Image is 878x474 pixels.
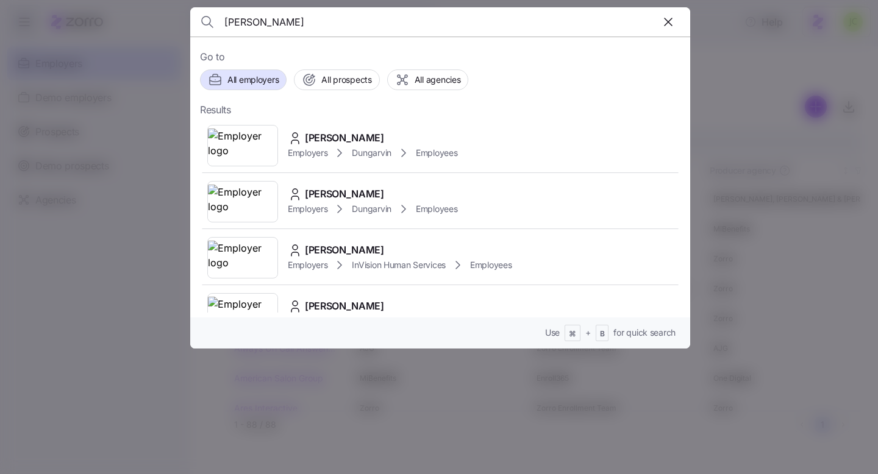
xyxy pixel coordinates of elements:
[227,74,279,86] span: All employers
[208,185,277,219] img: Employer logo
[415,74,461,86] span: All agencies
[200,49,680,65] span: Go to
[288,203,327,215] span: Employers
[208,129,277,163] img: Employer logo
[200,102,231,118] span: Results
[545,327,560,339] span: Use
[208,297,277,331] img: Employer logo
[305,299,384,314] span: [PERSON_NAME]
[208,241,277,275] img: Employer logo
[352,203,391,215] span: Dungarvin
[585,327,591,339] span: +
[200,69,287,90] button: All employers
[305,130,384,146] span: [PERSON_NAME]
[305,186,384,202] span: [PERSON_NAME]
[470,259,512,271] span: Employees
[305,242,384,258] span: [PERSON_NAME]
[613,327,676,339] span: for quick search
[288,259,327,271] span: Employers
[387,69,469,90] button: All agencies
[321,74,371,86] span: All prospects
[416,147,457,159] span: Employees
[352,259,446,271] span: InVision Human Services
[600,329,605,339] span: B
[288,147,327,159] span: Employers
[294,69,379,90] button: All prospects
[569,329,576,339] span: ⌘
[352,147,391,159] span: Dungarvin
[416,203,457,215] span: Employees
